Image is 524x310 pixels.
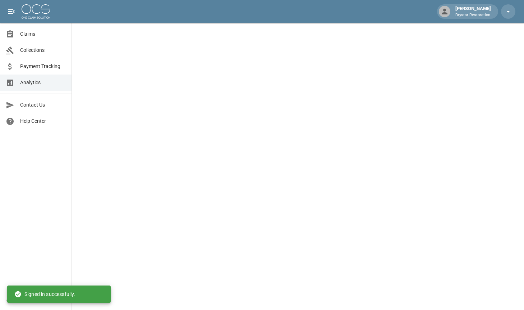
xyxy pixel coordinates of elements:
p: Drystar Restoration [455,12,491,18]
button: open drawer [4,4,19,19]
span: Claims [20,30,66,38]
div: © 2025 One Claim Solution [6,297,65,304]
span: Help Center [20,117,66,125]
span: Collections [20,46,66,54]
span: Contact Us [20,101,66,109]
div: Signed in successfully. [14,288,75,301]
span: Analytics [20,79,66,86]
img: ocs-logo-white-transparent.png [22,4,50,19]
div: [PERSON_NAME] [452,5,494,18]
span: Payment Tracking [20,63,66,70]
iframe: Embedded Dashboard [72,23,524,308]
